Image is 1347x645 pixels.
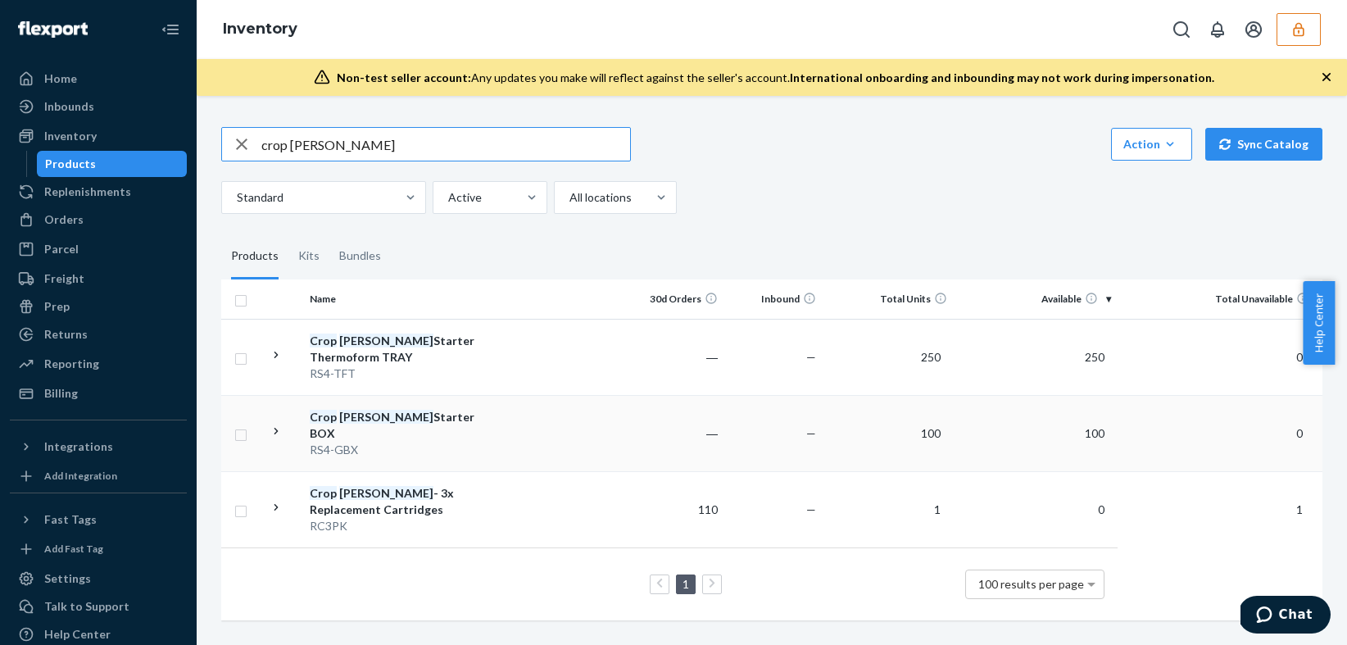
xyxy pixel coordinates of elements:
iframe: Opens a widget where you can chat to one of our agents [1240,596,1331,637]
th: Total Unavailable [1118,279,1322,319]
button: Sync Catalog [1205,128,1322,161]
div: Starter Thermoform TRAY [310,333,481,366]
div: Action [1123,136,1180,152]
span: 250 [914,350,947,364]
div: Prep [44,298,70,315]
span: International onboarding and inbounding may not work during impersonation. [790,70,1214,84]
div: Talk to Support [44,598,129,615]
span: 100 [1078,426,1111,440]
div: Billing [44,385,78,402]
div: Reporting [44,356,99,372]
div: Inventory [44,128,97,144]
em: [PERSON_NAME] [339,334,433,347]
a: Products [37,151,188,177]
a: Inventory [223,20,297,38]
em: [PERSON_NAME] [339,410,433,424]
a: Parcel [10,236,187,262]
input: Search inventory by name or sku [261,128,630,161]
span: — [806,502,816,516]
div: Orders [44,211,84,228]
span: 250 [1078,350,1111,364]
a: Freight [10,266,187,292]
button: Help Center [1303,281,1335,365]
div: Any updates you make will reflect against the seller's account. [337,70,1214,86]
div: Settings [44,570,91,587]
div: Products [45,156,96,172]
a: Inbounds [10,93,187,120]
span: 100 [914,426,947,440]
span: 0 [1290,350,1309,364]
td: ― [626,395,724,471]
th: Available [954,279,1118,319]
a: Returns [10,321,187,347]
a: Reporting [10,351,187,377]
button: Close Navigation [154,13,187,46]
th: 30d Orders [626,279,724,319]
button: Integrations [10,434,187,460]
span: 100 results per page [978,577,1084,591]
button: Action [1111,128,1192,161]
input: Standard [235,189,237,206]
div: RS4-GBX [310,442,481,458]
em: [PERSON_NAME] [339,486,433,500]
div: Help Center [44,626,111,643]
div: Add Fast Tag [44,542,103,556]
a: Add Fast Tag [10,539,187,559]
div: Inbounds [44,98,94,115]
span: 0 [1091,502,1111,516]
a: Billing [10,380,187,407]
th: Inbound [724,279,823,319]
span: 0 [1290,426,1309,440]
div: Home [44,70,77,87]
button: Fast Tags [10,506,187,533]
div: Bundles [339,234,381,279]
div: Starter BOX [310,409,481,442]
div: Fast Tags [44,511,97,528]
input: All locations [568,189,569,206]
div: Kits [298,234,320,279]
a: Prep [10,293,187,320]
input: Active [447,189,448,206]
button: Open notifications [1201,13,1234,46]
span: 1 [1290,502,1309,516]
div: Returns [44,326,88,343]
th: Name [303,279,488,319]
span: 1 [927,502,947,516]
span: Non-test seller account: [337,70,471,84]
div: Parcel [44,241,79,257]
a: Replenishments [10,179,187,205]
em: Crop [310,410,337,424]
div: RS4-TFT [310,366,481,382]
em: Crop [310,334,337,347]
a: Settings [10,566,187,592]
a: Add Integration [10,466,187,486]
img: Flexport logo [18,21,88,38]
div: Replenishments [44,184,131,200]
a: Page 1 is your current page [679,577,692,591]
em: Crop [310,486,337,500]
th: Total Units [823,279,954,319]
div: - 3x Replacement Cartridges [310,485,481,518]
span: — [806,350,816,364]
span: — [806,426,816,440]
ol: breadcrumbs [210,6,311,53]
td: 110 [626,471,724,547]
div: Integrations [44,438,113,455]
div: Add Integration [44,469,117,483]
a: Orders [10,207,187,233]
div: Freight [44,270,84,287]
a: Inventory [10,123,187,149]
a: Home [10,66,187,92]
td: ― [626,319,724,395]
div: Products [231,234,279,279]
button: Open account menu [1237,13,1270,46]
div: RC3PK [310,518,481,534]
button: Open Search Box [1165,13,1198,46]
button: Talk to Support [10,593,187,620]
